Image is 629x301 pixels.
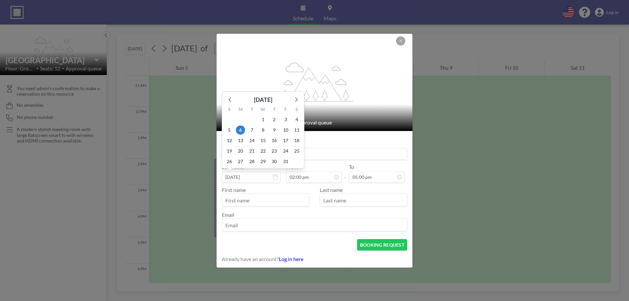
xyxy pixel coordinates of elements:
span: Thursday, October 9, 2025 [270,125,279,135]
span: Tuesday, October 14, 2025 [247,136,257,145]
span: Wednesday, October 29, 2025 [258,157,268,166]
span: Thursday, October 30, 2025 [270,157,279,166]
span: Thursday, October 23, 2025 [270,146,279,156]
span: Monday, October 6, 2025 [236,125,245,135]
span: Tuesday, October 7, 2025 [247,125,257,135]
input: Email [222,220,407,231]
div: T [269,106,280,114]
h2: [GEOGRAPHIC_DATA] [224,109,405,119]
span: Friday, October 24, 2025 [281,146,290,156]
span: Tuesday, October 21, 2025 [247,146,257,156]
label: Email [222,212,234,218]
span: Friday, October 10, 2025 [281,125,290,135]
span: Approval queue [296,119,332,126]
span: Monday, October 13, 2025 [236,136,245,145]
div: W [257,106,269,114]
label: Last name [320,187,343,193]
input: Last name [320,195,407,206]
div: F [280,106,291,114]
button: BOOKING REQUEST [357,239,407,251]
span: Wednesday, October 15, 2025 [258,136,268,145]
label: To [349,164,354,170]
span: Friday, October 17, 2025 [281,136,290,145]
g: flex-grow: 1.2; [276,62,353,101]
span: Friday, October 3, 2025 [281,115,290,124]
span: Wednesday, October 22, 2025 [258,146,268,156]
span: Saturday, October 25, 2025 [292,146,301,156]
a: Log in here [279,256,303,262]
span: Saturday, October 11, 2025 [292,125,301,135]
div: T [246,106,257,114]
span: Monday, October 20, 2025 [236,146,245,156]
div: S [291,106,302,114]
span: Saturday, October 4, 2025 [292,115,301,124]
div: [DATE] [254,95,272,104]
span: Thursday, October 2, 2025 [270,115,279,124]
div: M [235,106,246,114]
div: S [224,106,235,114]
span: Tuesday, October 28, 2025 [247,157,257,166]
span: Sunday, October 19, 2025 [225,146,234,156]
span: Monday, October 27, 2025 [236,157,245,166]
span: - [344,166,346,180]
span: Friday, October 31, 2025 [281,157,290,166]
span: Sunday, October 12, 2025 [225,136,234,145]
span: Thursday, October 16, 2025 [270,136,279,145]
span: Wednesday, October 8, 2025 [258,125,268,135]
input: Guest reservation [222,148,407,160]
span: Wednesday, October 1, 2025 [258,115,268,124]
span: Sunday, October 26, 2025 [225,157,234,166]
input: First name [222,195,309,206]
span: Already have an account? [222,256,279,262]
label: First name [222,187,246,193]
span: Saturday, October 18, 2025 [292,136,301,145]
span: Sunday, October 5, 2025 [225,125,234,135]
